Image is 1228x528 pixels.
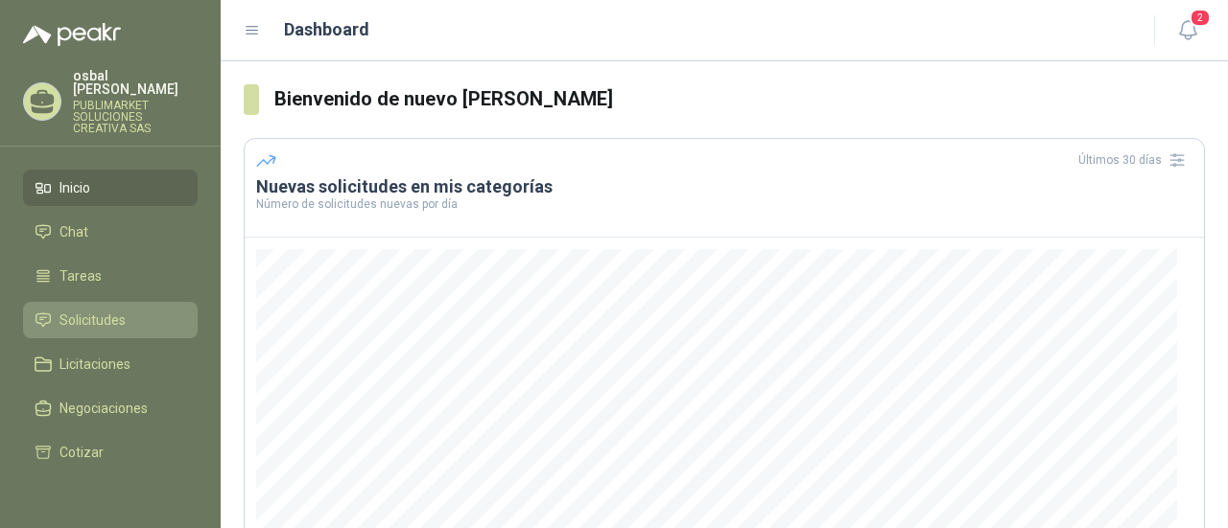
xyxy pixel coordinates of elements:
h3: Nuevas solicitudes en mis categorías [256,175,1193,198]
span: Chat [59,221,88,242]
a: Cotizar [23,434,198,471]
h1: Dashboard [284,16,369,43]
span: Tareas [59,265,102,287]
button: 2 [1170,13,1205,48]
span: 2 [1190,9,1211,27]
a: Chat [23,214,198,250]
p: osbal [PERSON_NAME] [73,69,198,96]
a: Licitaciones [23,346,198,382]
a: Tareas [23,258,198,294]
a: Negociaciones [23,390,198,426]
img: Logo peakr [23,23,121,46]
h3: Bienvenido de nuevo [PERSON_NAME] [274,84,1206,114]
a: Solicitudes [23,302,198,338]
p: PUBLIMARKET SOLUCIONES CREATIVA SAS [73,100,198,134]
span: Negociaciones [59,398,148,419]
span: Licitaciones [59,354,130,375]
span: Inicio [59,177,90,198]
div: Últimos 30 días [1078,145,1193,175]
a: Inicio [23,170,198,206]
span: Solicitudes [59,310,126,331]
p: Número de solicitudes nuevas por día [256,198,1193,210]
span: Cotizar [59,442,104,463]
